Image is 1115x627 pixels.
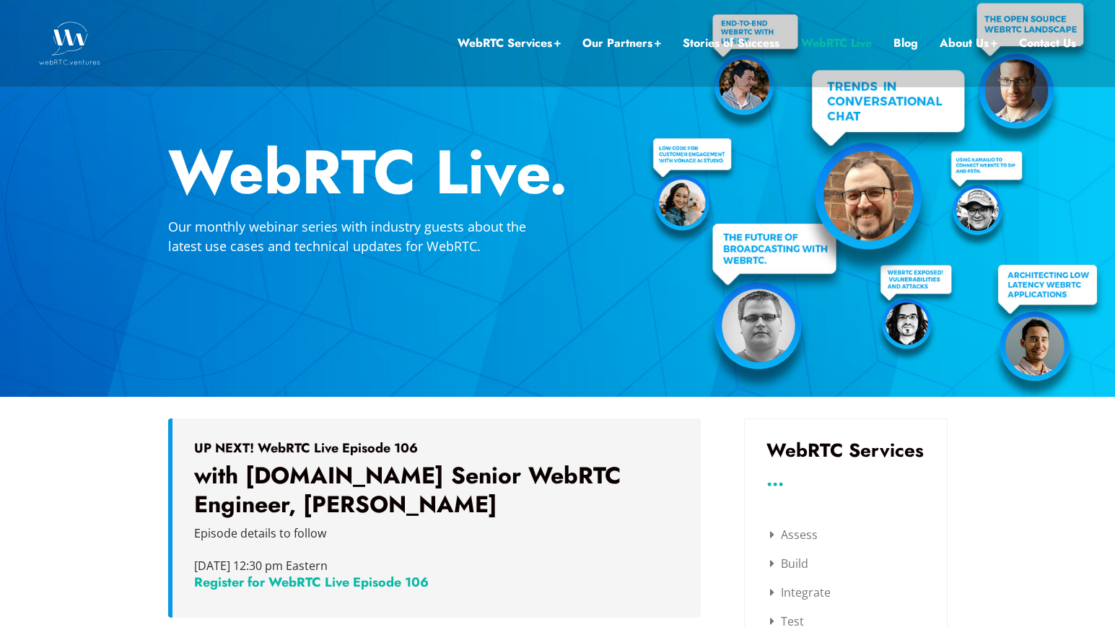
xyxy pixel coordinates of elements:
p: [DATE] 12:30 pm Eastern [194,557,679,574]
a: WebRTC Services [458,34,561,53]
p: Our monthly webinar series with industry guests about the latest use cases and technical updates ... [168,217,558,256]
a: Contact Us [1019,34,1076,53]
h3: with [DOMAIN_NAME] Senior WebRTC Engineer, [PERSON_NAME] [194,462,679,519]
h3: WebRTC Services [766,441,925,460]
a: Stories of Success [683,34,779,53]
img: WebRTC.ventures [39,22,100,65]
a: Integrate [770,584,831,600]
h5: UP NEXT! WebRTC Live Episode 106 [194,440,679,456]
h2: WebRTC Live. [168,141,948,203]
h3: ... [766,474,925,485]
a: Assess [770,527,818,543]
a: About Us [940,34,997,53]
a: Build [770,556,808,571]
p: Episode details to follow [194,525,679,542]
a: WebRTC Live [801,34,872,53]
a: Our Partners [582,34,661,53]
a: Register for WebRTC Live Episode 106 [194,573,429,592]
a: Blog [893,34,918,53]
